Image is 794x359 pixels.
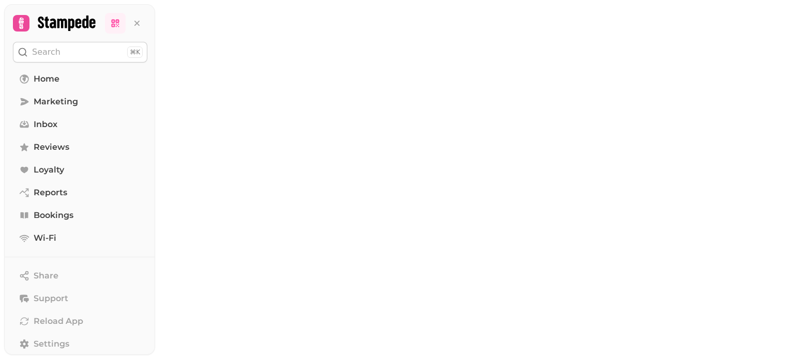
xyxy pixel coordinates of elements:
div: ⌘K [127,46,143,58]
a: Reports [13,182,147,203]
button: Support [13,288,147,309]
span: Inbox [34,118,57,131]
span: Bookings [34,209,73,222]
span: Reload App [34,315,83,327]
a: Wi-Fi [13,228,147,248]
span: Share [34,270,58,282]
button: Share [13,266,147,286]
span: Reports [34,186,67,199]
a: Bookings [13,205,147,226]
span: Reviews [34,141,69,153]
p: Search [32,46,60,58]
a: Inbox [13,114,147,135]
span: Marketing [34,96,78,108]
button: Search⌘K [13,42,147,63]
span: Home [34,73,59,85]
span: Loyalty [34,164,64,176]
span: Wi-Fi [34,232,56,244]
a: Settings [13,334,147,354]
button: Reload App [13,311,147,332]
span: Support [34,292,68,305]
a: Reviews [13,137,147,158]
span: Settings [34,338,69,350]
a: Loyalty [13,160,147,180]
a: Marketing [13,91,147,112]
a: Home [13,69,147,89]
